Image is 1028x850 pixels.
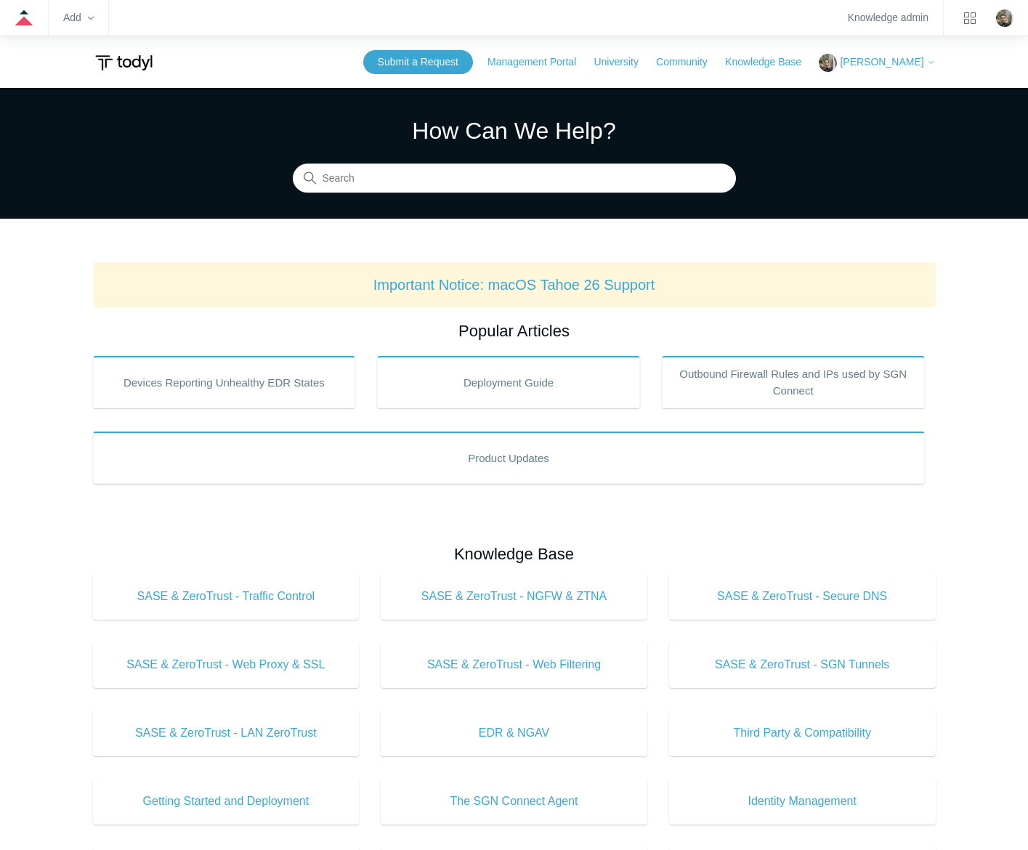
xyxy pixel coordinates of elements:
span: SASE & ZeroTrust - NGFW & ZTNA [402,588,626,605]
a: Submit a Request [363,50,473,74]
img: Todyl Support Center Help Center home page [93,49,155,76]
span: Getting Started and Deployment [115,793,338,810]
span: Identity Management [691,793,914,810]
span: SASE & ZeroTrust - Traffic Control [115,588,338,605]
h2: Knowledge Base [93,542,936,566]
a: SASE & ZeroTrust - Web Filtering [381,641,647,688]
a: Deployment Guide [377,356,640,408]
span: The SGN Connect Agent [402,793,626,810]
a: Important Notice: macOS Tahoe 26 Support [373,277,655,293]
button: [PERSON_NAME] [819,54,935,72]
a: SASE & ZeroTrust - Traffic Control [93,573,360,620]
a: SASE & ZeroTrust - SGN Tunnels [669,641,936,688]
a: University [594,54,652,70]
a: Identity Management [669,778,936,825]
a: EDR & NGAV [381,710,647,756]
span: SASE & ZeroTrust - LAN ZeroTrust [115,724,338,742]
a: SASE & ZeroTrust - Secure DNS [669,573,936,620]
span: SASE & ZeroTrust - Web Proxy & SSL [115,656,338,673]
a: Getting Started and Deployment [93,778,360,825]
input: Search [293,164,736,193]
img: user avatar [996,9,1013,27]
h2: Popular Articles [93,319,936,343]
a: Knowledge Base [725,54,816,70]
a: Third Party & Compatibility [669,710,936,756]
a: Knowledge admin [848,14,928,22]
zd-hc-trigger: Add [63,14,94,22]
span: Third Party & Compatibility [691,724,914,742]
a: Outbound Firewall Rules and IPs used by SGN Connect [662,356,925,408]
a: SASE & ZeroTrust - Web Proxy & SSL [93,641,360,688]
span: [PERSON_NAME] [840,56,923,68]
h1: How Can We Help? [293,113,736,148]
a: The SGN Connect Agent [381,778,647,825]
a: Management Portal [487,54,591,70]
span: SASE & ZeroTrust - Web Filtering [402,656,626,673]
zd-hc-trigger: Click your profile icon to open the profile menu [996,9,1013,27]
a: Product Updates [93,432,925,484]
span: SASE & ZeroTrust - SGN Tunnels [691,656,914,673]
a: SASE & ZeroTrust - NGFW & ZTNA [381,573,647,620]
span: EDR & NGAV [402,724,626,742]
a: Devices Reporting Unhealthy EDR States [93,356,356,408]
a: SASE & ZeroTrust - LAN ZeroTrust [93,710,360,756]
span: SASE & ZeroTrust - Secure DNS [691,588,914,605]
a: Community [656,54,722,70]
